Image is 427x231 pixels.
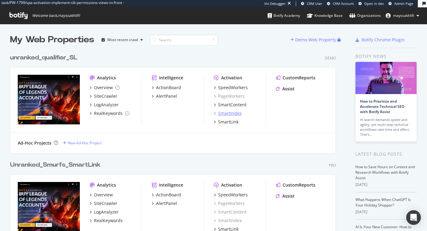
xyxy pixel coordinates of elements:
span: Welcome back, mayssakhlifi ! [32,13,80,18]
div: Knowledge Base [307,13,343,19]
div: Botify Academy [268,13,300,19]
span: CRM User [307,1,322,6]
div: Open Intercom Messenger [406,210,421,225]
a: Open in dev [358,1,384,6]
a: CRM Account [327,1,354,6]
span: mayssakhlifi [393,13,414,18]
div: Viz Debugger: [264,1,286,6]
span: Open in dev [364,1,384,6]
a: CRM User [301,1,322,6]
div: Organizations [349,13,381,19]
span: Admin Page [394,1,413,6]
a: Knowledge Base [307,7,343,24]
span: CRM Account [333,1,354,6]
a: Botify Academy [268,7,300,24]
a: Admin Page [388,1,413,6]
a: Organizations [349,7,381,24]
button: mayssakhlifi [381,11,424,21]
